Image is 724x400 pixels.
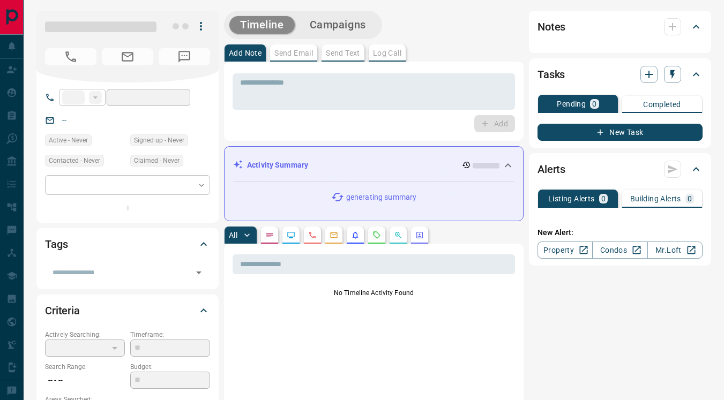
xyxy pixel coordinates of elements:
[538,161,565,178] h2: Alerts
[229,49,262,57] p: Add Note
[351,231,360,239] svg: Listing Alerts
[62,116,66,124] a: --
[538,241,593,259] a: Property
[130,362,210,372] p: Budget:
[538,227,703,238] p: New Alert:
[45,362,125,372] p: Search Range:
[45,298,210,323] div: Criteria
[229,231,237,239] p: All
[45,48,96,65] span: No Number
[49,135,88,146] span: Active - Never
[538,124,703,141] button: New Task
[630,195,681,202] p: Building Alerts
[415,231,424,239] svg: Agent Actions
[538,156,703,182] div: Alerts
[601,195,606,202] p: 0
[592,241,647,259] a: Condos
[592,100,596,108] p: 0
[45,302,80,319] h2: Criteria
[538,14,703,40] div: Notes
[538,66,565,83] h2: Tasks
[233,288,515,298] p: No Timeline Activity Found
[159,48,210,65] span: No Number
[346,192,416,203] p: generating summary
[49,155,100,166] span: Contacted - Never
[330,231,338,239] svg: Emails
[45,372,125,389] p: -- - --
[265,231,274,239] svg: Notes
[538,18,565,35] h2: Notes
[45,231,210,257] div: Tags
[688,195,692,202] p: 0
[557,100,586,108] p: Pending
[45,236,68,253] h2: Tags
[647,241,703,259] a: Mr.Loft
[308,231,317,239] svg: Calls
[130,330,210,339] p: Timeframe:
[247,160,308,171] p: Activity Summary
[45,330,125,339] p: Actively Searching:
[287,231,295,239] svg: Lead Browsing Activity
[102,48,153,65] span: No Email
[394,231,402,239] svg: Opportunities
[643,101,681,108] p: Completed
[191,265,206,280] button: Open
[229,16,295,34] button: Timeline
[538,62,703,87] div: Tasks
[233,155,514,175] div: Activity Summary
[372,231,381,239] svg: Requests
[299,16,377,34] button: Campaigns
[134,155,180,166] span: Claimed - Never
[134,135,184,146] span: Signed up - Never
[548,195,595,202] p: Listing Alerts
